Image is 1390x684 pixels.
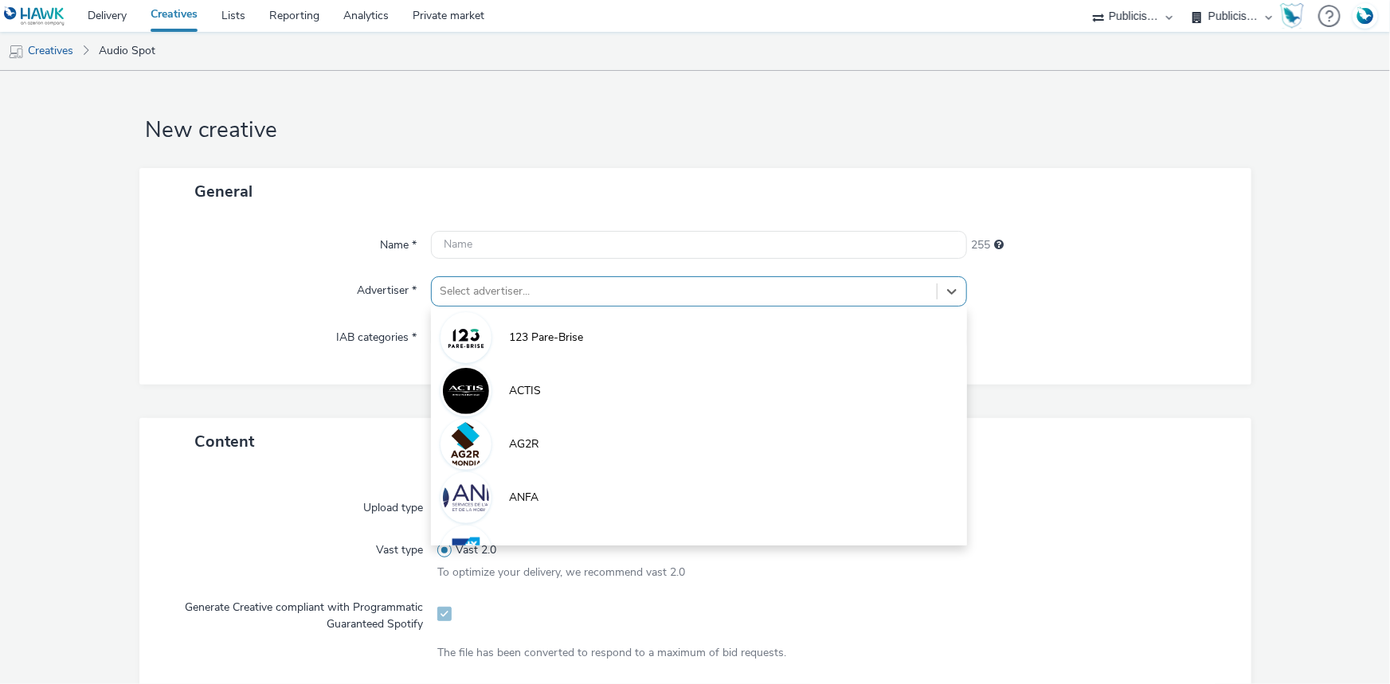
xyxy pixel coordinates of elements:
[1280,3,1310,29] a: Hawk Academy
[431,231,967,259] input: Name
[350,276,423,299] label: Advertiser *
[91,32,163,70] a: Audio Spot
[1280,3,1304,29] img: Hawk Academy
[443,528,489,574] img: Banque Populaire
[437,645,961,661] div: The file has been converted to respond to a maximum of bid requests.
[8,44,24,60] img: mobile
[509,490,538,506] span: ANFA
[4,6,65,26] img: undefined Logo
[509,543,596,559] span: Banque Populaire
[194,181,253,202] span: General
[357,494,429,516] label: Upload type
[443,421,489,467] img: AG2R
[330,323,423,346] label: IAB categories *
[509,330,583,346] span: 123 Pare-Brise
[168,593,430,632] label: Generate Creative compliant with Programmatic Guaranteed Spotify
[437,565,685,580] span: To optimize your delivery, we recommend vast 2.0
[456,542,497,558] span: Vast 2.0
[443,315,489,361] img: 123 Pare-Brise
[971,237,990,253] span: 255
[994,237,1004,253] div: Maximum 255 characters
[374,231,423,253] label: Name *
[509,383,541,399] span: ACTIS
[509,436,539,452] span: AG2R
[139,115,1251,146] h1: New creative
[443,475,489,521] img: ANFA
[194,431,254,452] span: Content
[1353,4,1377,28] img: Account FR
[443,368,489,414] img: ACTIS
[370,536,429,558] label: Vast type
